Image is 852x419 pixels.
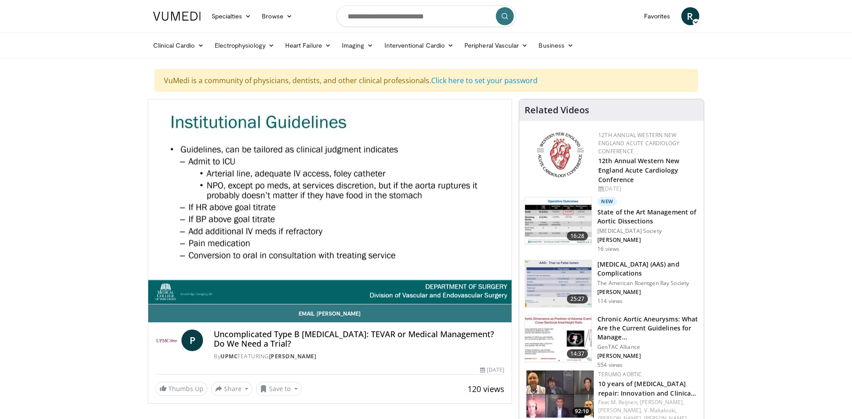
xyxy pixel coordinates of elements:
[598,131,680,155] a: 12th Annual Western New England Acute Cardiology Conference
[525,197,698,253] a: 16:28 New State of the Art Management of Aortic Dissections [MEDICAL_DATA] Society [PERSON_NAME] ...
[597,208,698,226] h3: State of the Art Management of Aortic Dissections
[269,352,317,360] a: [PERSON_NAME]
[525,260,592,307] img: 6ccc95e5-92fb-4556-ac88-59144b238c7c.150x105_q85_crop-smart_upscale.jpg
[597,227,698,235] p: [MEDICAL_DATA] Society
[597,260,698,278] h3: [MEDICAL_DATA] (AAS) and Complications
[459,36,533,54] a: Peripheral Vascular
[535,131,585,178] img: 0954f259-7907-4053-a817-32a96463ecc8.png.150x105_q85_autocrop_double_scale_upscale_version-0.2.png
[526,370,594,418] a: 92:10
[640,398,684,406] a: [PERSON_NAME],
[597,280,698,287] p: The American Roentgen Ray Society
[681,7,699,25] a: R
[379,36,459,54] a: Interventional Cardio
[155,382,207,396] a: Thumbs Up
[214,330,504,349] h4: Uncomplicated Type B [MEDICAL_DATA]: TEVAR or Medical Management? Do We Need a Trial?
[525,197,592,244] img: eeb4cf33-ecb6-4831-bc4b-afb1e079cd66.150x105_q85_crop-smart_upscale.jpg
[598,406,642,414] a: [PERSON_NAME],
[644,406,677,414] a: V. Makaloski,
[431,76,538,85] a: Click here to set your password
[280,36,336,54] a: Heart Failure
[597,298,622,305] p: 114 views
[480,366,504,374] div: [DATE]
[525,315,698,369] a: 14:37 Chronic Aortic Aneurysms: What Are the Current Guidelines for Manage… GenTAC Alliance [PERS...
[567,294,588,303] span: 25:27
[256,382,302,396] button: Save to
[148,304,512,322] a: Email [PERSON_NAME]
[597,245,619,253] p: 16 views
[148,36,209,54] a: Clinical Cardio
[468,383,504,394] span: 120 views
[221,352,238,360] a: UPMC
[525,105,589,116] h4: Related Videos
[639,7,676,25] a: Favorites
[214,352,504,361] div: By FEATURING
[525,315,592,362] img: 2c4468e2-298d-4c12-b84e-c79871de092d.150x105_q85_crop-smart_upscale.jpg
[526,370,594,418] img: bec577cb-9d8e-4971-b889-002fce88eee8.150x105_q85_crop-smart_upscale.jpg
[598,379,696,397] a: 10 years of [MEDICAL_DATA] repair: Innovation and Clinica…
[597,361,622,369] p: 554 views
[597,352,698,360] p: [PERSON_NAME]
[155,69,698,92] div: VuMedi is a community of physicians, dentists, and other clinical professionals.
[256,7,298,25] a: Browse
[567,349,588,358] span: 14:37
[336,36,379,54] a: Imaging
[598,370,642,378] a: Terumo Aortic
[611,398,639,406] a: M. Reijnen,
[572,407,592,415] span: 92:10
[533,36,579,54] a: Business
[206,7,257,25] a: Specialties
[597,236,698,244] p: [PERSON_NAME]
[153,12,201,21] img: VuMedi Logo
[597,197,617,206] p: New
[597,315,698,342] h3: Chronic Aortic Aneurysms: What Are the Current Guidelines for Manage…
[211,382,253,396] button: Share
[598,156,679,184] a: 12th Annual Western New England Acute Cardiology Conference
[181,330,203,351] a: P
[597,343,698,351] p: GenTAC Alliance
[148,99,512,304] video-js: Video Player
[336,5,516,27] input: Search topics, interventions
[597,289,698,296] p: [PERSON_NAME]
[209,36,280,54] a: Electrophysiology
[525,260,698,308] a: 25:27 [MEDICAL_DATA] (AAS) and Complications The American Roentgen Ray Society [PERSON_NAME] 114 ...
[155,330,178,351] img: UPMC
[598,185,697,193] div: [DATE]
[567,232,588,241] span: 16:28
